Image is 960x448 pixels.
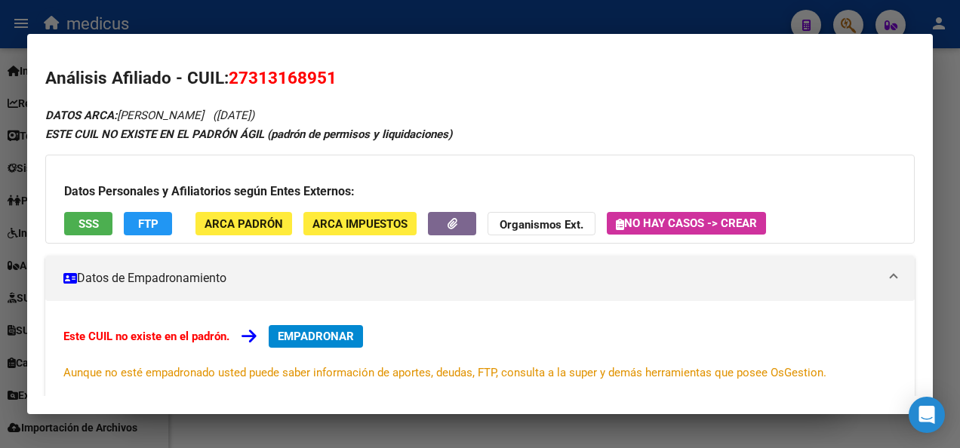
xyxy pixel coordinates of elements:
button: FTP [124,212,172,235]
span: EMPADRONAR [278,330,354,343]
button: ARCA Padrón [195,212,292,235]
span: ([DATE]) [213,109,254,122]
strong: Este CUIL no existe en el padrón. [63,330,229,343]
strong: Organismos Ext. [500,218,583,232]
div: Open Intercom Messenger [909,397,945,433]
mat-expansion-panel-header: Datos de Empadronamiento [45,256,915,301]
button: Organismos Ext. [488,212,595,235]
button: ARCA Impuestos [303,212,417,235]
button: No hay casos -> Crear [607,212,766,235]
button: SSS [64,212,112,235]
button: EMPADRONAR [269,325,363,348]
h2: Análisis Afiliado - CUIL: [45,66,915,91]
h3: Datos Personales y Afiliatorios según Entes Externos: [64,183,896,201]
strong: DATOS ARCA: [45,109,117,122]
span: No hay casos -> Crear [616,216,757,230]
span: Aunque no esté empadronado usted puede saber información de aportes, deudas, FTP, consulta a la s... [63,366,826,379]
span: ARCA Padrón [205,217,283,231]
span: 27313168951 [229,68,337,87]
div: Datos de Empadronamiento [45,301,915,405]
span: FTP [138,217,158,231]
strong: ESTE CUIL NO EXISTE EN EL PADRÓN ÁGIL (padrón de permisos y liquidaciones) [45,127,452,141]
span: [PERSON_NAME] [45,109,204,122]
mat-panel-title: Datos de Empadronamiento [63,269,878,287]
span: ARCA Impuestos [312,217,408,231]
span: SSS [78,217,99,231]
